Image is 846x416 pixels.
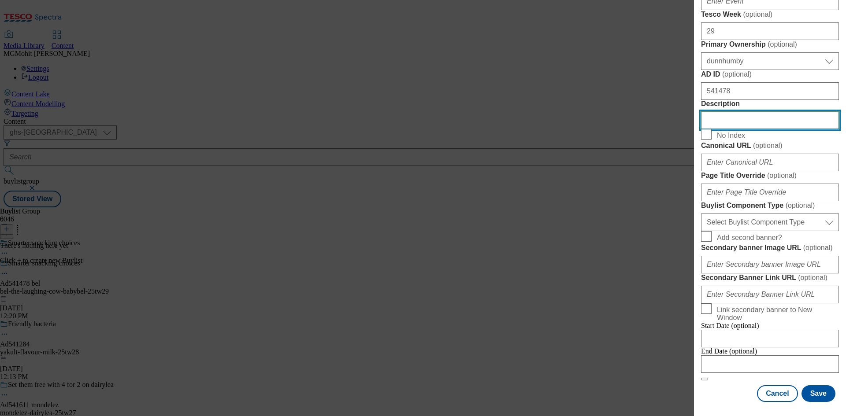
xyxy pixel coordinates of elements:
[767,172,797,179] span: ( optional )
[803,244,833,251] span: ( optional )
[701,355,839,373] input: Enter Date
[701,322,759,329] span: Start Date (optional)
[801,385,835,402] button: Save
[753,142,783,149] span: ( optional )
[768,40,797,48] span: ( optional )
[701,286,839,303] input: Enter Secondary Banner Link URL
[701,22,839,40] input: Enter Tesco Week
[717,306,835,322] span: Link secondary banner to New Window
[757,385,798,402] button: Cancel
[701,100,839,108] label: Description
[701,10,839,19] label: Tesco Week
[701,201,839,210] label: Buylist Component Type
[786,202,815,209] span: ( optional )
[701,82,839,100] input: Enter AD ID
[798,274,827,281] span: ( optional )
[701,347,757,355] span: End Date (optional)
[701,40,839,49] label: Primary Ownership
[701,141,839,150] label: Canonical URL
[743,11,772,18] span: ( optional )
[701,184,839,201] input: Enter Page Title Override
[701,256,839,273] input: Enter Secondary banner Image URL
[701,243,839,252] label: Secondary banner Image URL
[701,111,839,129] input: Enter Description
[701,154,839,171] input: Enter Canonical URL
[717,234,782,242] span: Add second banner?
[701,171,839,180] label: Page Title Override
[722,70,752,78] span: ( optional )
[701,330,839,347] input: Enter Date
[701,70,839,79] label: AD ID
[717,132,745,140] span: No Index
[701,273,839,282] label: Secondary Banner Link URL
